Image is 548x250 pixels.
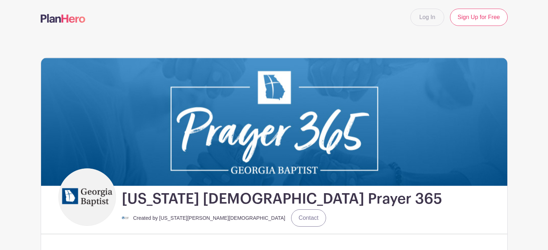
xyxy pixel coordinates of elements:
[41,58,507,186] img: Prayer%20365_930x255.jpg
[122,214,129,222] img: georgia%20baptist%20logo.png
[41,14,85,23] img: logo-507f7623f17ff9eddc593b1ce0a138ce2505c220e1c5a4e2b4648c50719b7d32.svg
[291,209,326,227] a: Contact
[133,215,285,221] small: Created by [US_STATE][PERSON_NAME][DEMOGRAPHIC_DATA]
[410,9,444,26] a: Log In
[122,190,442,208] h1: [US_STATE] [DEMOGRAPHIC_DATA] Prayer 365
[60,170,114,224] img: georgia%20baptist%20logo.png
[450,9,507,26] a: Sign Up for Free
